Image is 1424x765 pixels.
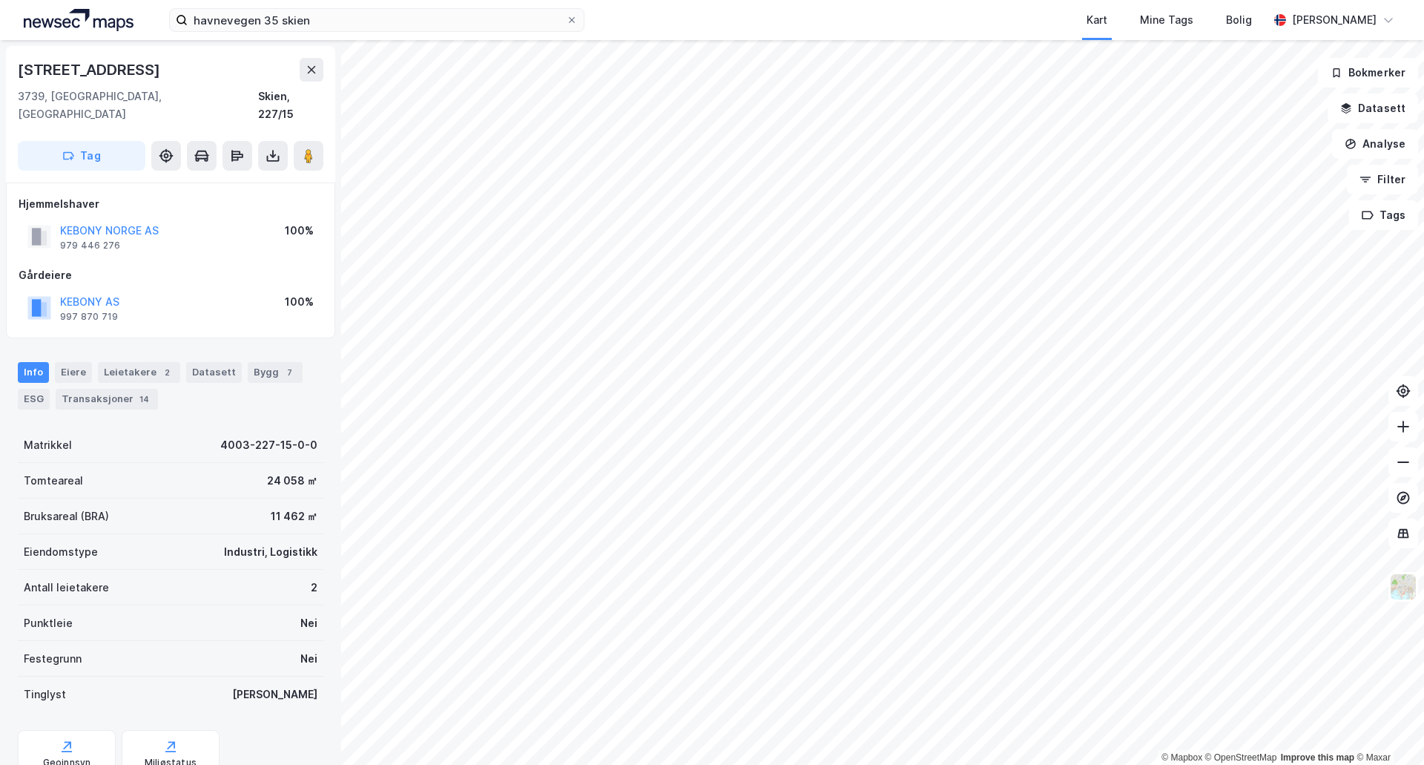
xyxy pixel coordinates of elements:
button: Bokmerker [1318,58,1418,88]
input: Søk på adresse, matrikkel, gårdeiere, leietakere eller personer [188,9,566,31]
div: [PERSON_NAME] [232,686,317,703]
a: Mapbox [1161,752,1202,763]
div: Gårdeiere [19,266,323,284]
div: 14 [136,392,152,407]
div: Bruksareal (BRA) [24,508,109,525]
div: Punktleie [24,614,73,632]
div: 3739, [GEOGRAPHIC_DATA], [GEOGRAPHIC_DATA] [18,88,258,123]
div: [STREET_ADDRESS] [18,58,163,82]
div: Bolig [1226,11,1252,29]
div: Hjemmelshaver [19,195,323,213]
button: Tags [1349,200,1418,230]
div: 4003-227-15-0-0 [220,436,317,454]
div: Skien, 227/15 [258,88,323,123]
div: Bygg [248,362,303,383]
div: 7 [282,365,297,380]
div: 11 462 ㎡ [271,508,317,525]
div: 100% [285,222,314,240]
div: 979 446 276 [60,240,120,252]
div: Tomteareal [24,472,83,490]
div: Kontrollprogram for chat [1350,694,1424,765]
div: Eiere [55,362,92,383]
img: Z [1389,573,1417,601]
div: Leietakere [98,362,180,383]
div: ESG [18,389,50,410]
div: Tinglyst [24,686,66,703]
button: Analyse [1332,129,1418,159]
div: 100% [285,293,314,311]
div: Festegrunn [24,650,82,668]
div: Antall leietakere [24,579,109,597]
div: Nei [300,650,317,668]
div: 997 870 719 [60,311,118,323]
div: Transaksjoner [56,389,158,410]
iframe: Chat Widget [1350,694,1424,765]
button: Filter [1347,165,1418,194]
div: Eiendomstype [24,543,98,561]
button: Datasett [1328,93,1418,123]
div: Kart [1087,11,1107,29]
div: Datasett [186,362,242,383]
a: Improve this map [1281,752,1354,763]
div: Matrikkel [24,436,72,454]
div: Mine Tags [1140,11,1193,29]
div: 2 [311,579,317,597]
div: Info [18,362,49,383]
div: Industri, Logistikk [224,543,317,561]
div: Nei [300,614,317,632]
a: OpenStreetMap [1205,752,1277,763]
div: 2 [159,365,174,380]
div: [PERSON_NAME] [1292,11,1377,29]
button: Tag [18,141,145,171]
img: logo.a4113a55bc3d86da70a041830d287a7e.svg [24,9,133,31]
div: 24 058 ㎡ [267,472,317,490]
